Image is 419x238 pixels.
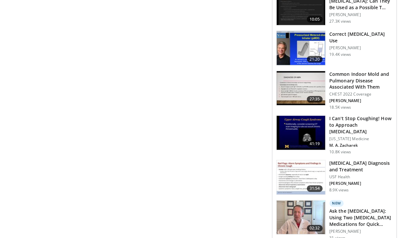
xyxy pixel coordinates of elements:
[330,105,351,110] p: 18.5K views
[330,160,393,173] h3: [MEDICAL_DATA] Diagnosis and Treatment
[330,31,393,44] h3: Correct [MEDICAL_DATA] Use
[330,137,393,142] p: [US_STATE] Medicine
[276,160,393,195] a: 31:54 [MEDICAL_DATA] Diagnosis and Treatment USF Health [PERSON_NAME] 8.9K views
[330,175,393,180] p: USF Health
[276,31,393,66] a: 21:20 Correct [MEDICAL_DATA] Use [PERSON_NAME] 19.4K views
[330,150,351,155] p: 10.8K views
[330,71,393,91] h3: Common Indoor Mold and Pulmonary Disease Associated With Them
[330,19,351,24] p: 27.3K views
[330,143,393,148] p: M. A. Zacharek
[307,141,323,147] span: 41:19
[330,52,351,57] p: 19.4K views
[277,31,325,65] img: 24f79869-bf8a-4040-a4ce-e7186897569f.150x105_q85_crop-smart_upscale.jpg
[307,96,323,103] span: 27:35
[307,56,323,63] span: 21:20
[330,45,393,51] p: [PERSON_NAME]
[330,98,393,104] p: [PERSON_NAME]
[330,188,349,193] p: 8.9K views
[276,71,393,110] a: 27:35 Common Indoor Mold and Pulmonary Disease Associated With Them CHEST 2022 Coverage [PERSON_N...
[277,161,325,195] img: 912d4c0c-18df-4adc-aa60-24f51820003e.150x105_q85_crop-smart_upscale.jpg
[330,208,393,228] h3: Ask the [MEDICAL_DATA]: Using Two [MEDICAL_DATA] Medications for Quick Relief
[330,92,393,97] p: CHEST 2022 Coverage
[307,185,323,192] span: 31:54
[330,12,393,17] p: [PERSON_NAME]
[276,116,393,155] a: 41:19 I Can't Stop Coughing! How to Approach [MEDICAL_DATA] [US_STATE] Medicine M. A. Zacharek 10...
[330,229,393,234] p: [PERSON_NAME]
[330,200,344,207] p: New
[277,116,325,150] img: bb760257-4f72-4990-ab1e-8cd07b52b564.150x105_q85_crop-smart_upscale.jpg
[307,225,323,232] span: 02:32
[277,71,325,105] img: 7e353de0-d5d2-4f37-a0ac-0ef5f1a491ce.150x105_q85_crop-smart_upscale.jpg
[277,201,325,235] img: b9b0c6d2-ffad-4a73-b6be-a4ef84115694.150x105_q85_crop-smart_upscale.jpg
[307,16,323,23] span: 10:05
[330,116,393,135] h3: I Can't Stop Coughing! How to Approach [MEDICAL_DATA]
[330,181,393,186] p: [PERSON_NAME]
